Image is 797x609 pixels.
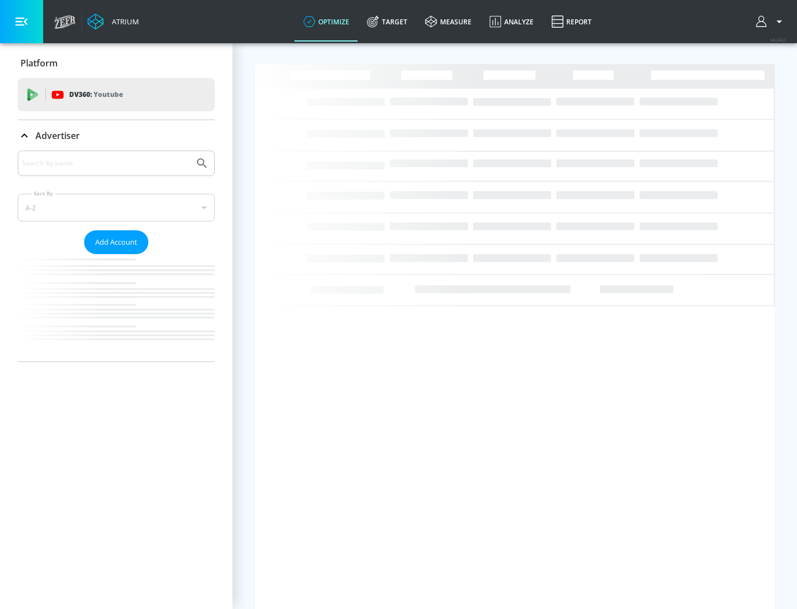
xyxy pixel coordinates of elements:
[18,78,215,111] div: DV360: Youtube
[22,156,190,171] input: Search by name
[294,2,358,42] a: optimize
[18,151,215,362] div: Advertiser
[20,57,58,69] p: Platform
[84,230,148,254] button: Add Account
[416,2,480,42] a: measure
[94,89,123,100] p: Youtube
[107,17,139,27] div: Atrium
[480,2,542,42] a: Analyze
[18,120,215,151] div: Advertiser
[69,89,123,101] p: DV360:
[18,254,215,362] nav: list of Advertiser
[770,37,786,43] span: v 4.24.0
[87,13,139,30] a: Atrium
[35,130,80,142] p: Advertiser
[542,2,601,42] a: Report
[18,48,215,79] div: Platform
[18,194,215,221] div: A-Z
[358,2,416,42] a: Target
[95,236,137,249] span: Add Account
[32,190,55,197] label: Sort By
